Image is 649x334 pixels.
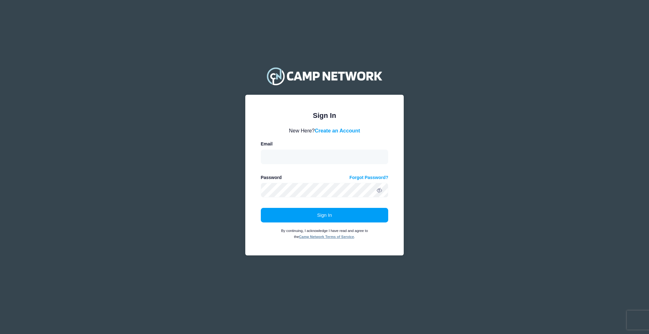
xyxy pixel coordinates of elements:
a: Create an Account [315,128,360,133]
img: Camp Network [264,63,385,89]
label: Email [261,141,273,147]
div: Sign In [261,110,389,121]
a: Camp Network Terms of Service [299,235,354,239]
button: Sign In [261,208,389,222]
a: Forgot Password? [350,174,389,181]
label: Password [261,174,282,181]
small: By continuing, I acknowledge I have read and agree to the . [281,229,368,239]
div: New Here? [261,127,389,134]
